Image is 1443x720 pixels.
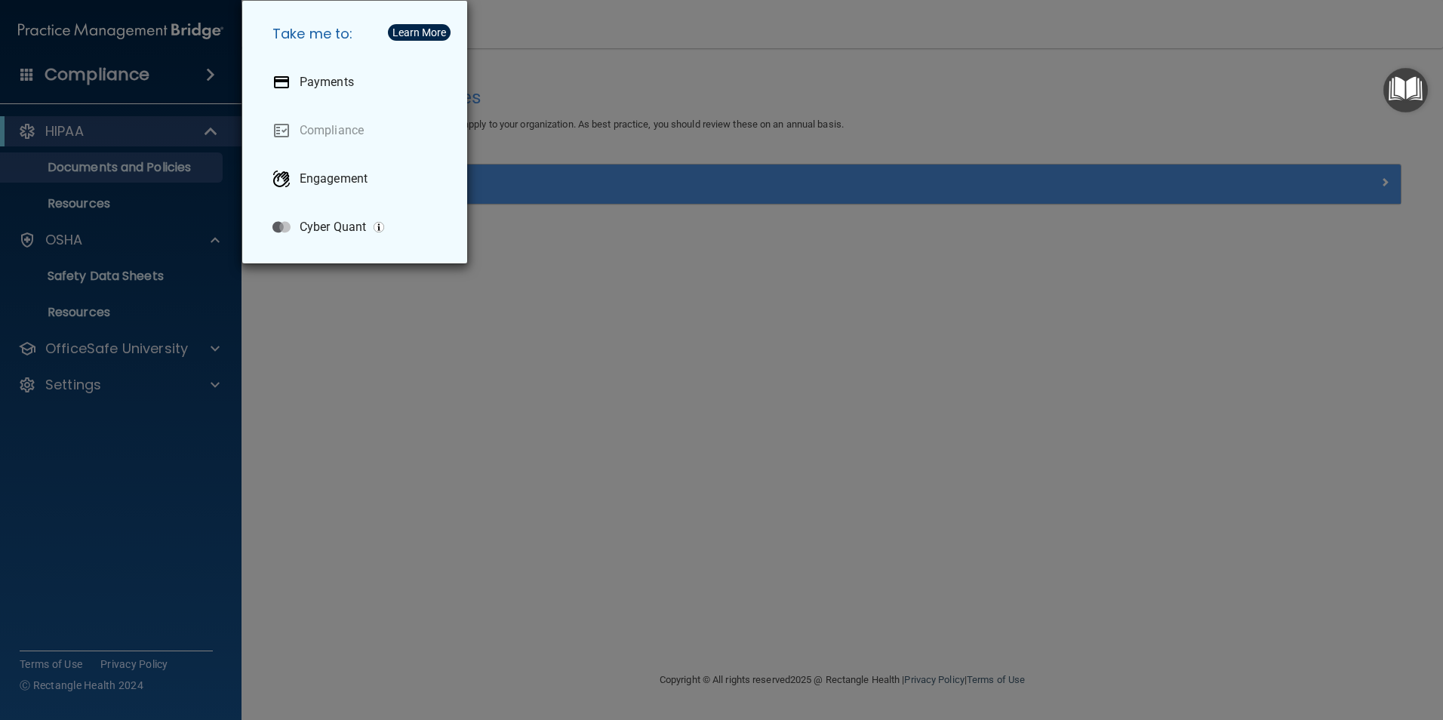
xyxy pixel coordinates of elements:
[260,13,455,55] h5: Take me to:
[1383,68,1428,112] button: Open Resource Center
[260,109,455,152] a: Compliance
[300,220,366,235] p: Cyber Quant
[300,171,368,186] p: Engagement
[300,75,354,90] p: Payments
[260,158,455,200] a: Engagement
[392,27,446,38] div: Learn More
[260,206,455,248] a: Cyber Quant
[388,24,451,41] button: Learn More
[260,61,455,103] a: Payments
